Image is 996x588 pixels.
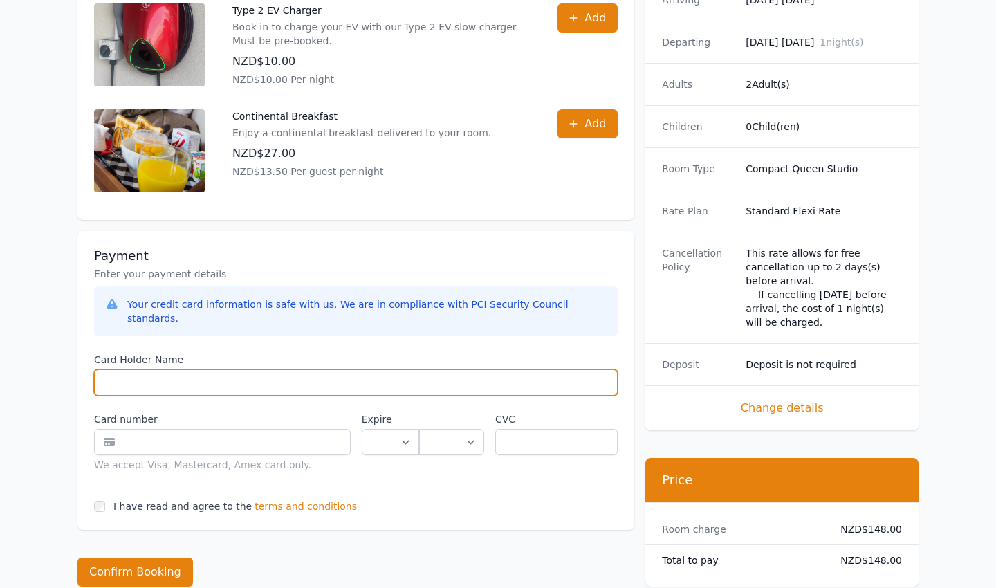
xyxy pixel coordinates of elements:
[746,35,902,49] dd: [DATE] [DATE]
[255,499,357,513] span: terms and conditions
[662,472,902,488] h3: Price
[232,165,491,178] p: NZD$13.50 Per guest per night
[232,145,491,162] p: NZD$27.00
[94,412,351,426] label: Card number
[820,37,863,48] span: 1 night(s)
[94,353,618,367] label: Card Holder Name
[232,109,491,123] p: Continental Breakfast
[829,522,902,536] dd: NZD$148.00
[662,246,735,329] dt: Cancellation Policy
[113,501,252,512] label: I have read and agree to the
[662,120,735,134] dt: Children
[94,458,351,472] div: We accept Visa, Mastercard, Amex card only.
[232,73,530,86] p: NZD$10.00 Per night
[662,400,902,416] span: Change details
[94,109,205,192] img: Continental Breakfast
[495,412,618,426] label: CVC
[94,248,618,264] h3: Payment
[94,267,618,281] p: Enter your payment details
[662,162,735,176] dt: Room Type
[662,358,735,371] dt: Deposit
[362,412,419,426] label: Expire
[557,3,618,33] button: Add
[662,522,818,536] dt: Room charge
[232,20,530,48] p: Book in to charge your EV with our Type 2 EV slow charger. Must be pre-booked.
[746,162,902,176] dd: Compact Queen Studio
[232,53,530,70] p: NZD$10.00
[419,412,484,426] label: .
[127,297,607,325] div: Your credit card information is safe with us. We are in compliance with PCI Security Council stan...
[746,77,902,91] dd: 2 Adult(s)
[662,77,735,91] dt: Adults
[232,3,530,17] p: Type 2 EV Charger
[746,204,902,218] dd: Standard Flexi Rate
[584,10,606,26] span: Add
[662,35,735,49] dt: Departing
[662,204,735,218] dt: Rate Plan
[746,358,902,371] dd: Deposit is not required
[584,116,606,132] span: Add
[662,553,818,567] dt: Total to pay
[94,3,205,86] img: Type 2 EV Charger
[232,126,491,140] p: Enjoy a continental breakfast delivered to your room.
[557,109,618,138] button: Add
[77,558,193,587] button: Confirm Booking
[746,246,902,329] div: This rate allows for free cancellation up to 2 days(s) before arrival. If cancelling [DATE] befor...
[746,120,902,134] dd: 0 Child(ren)
[829,553,902,567] dd: NZD$148.00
